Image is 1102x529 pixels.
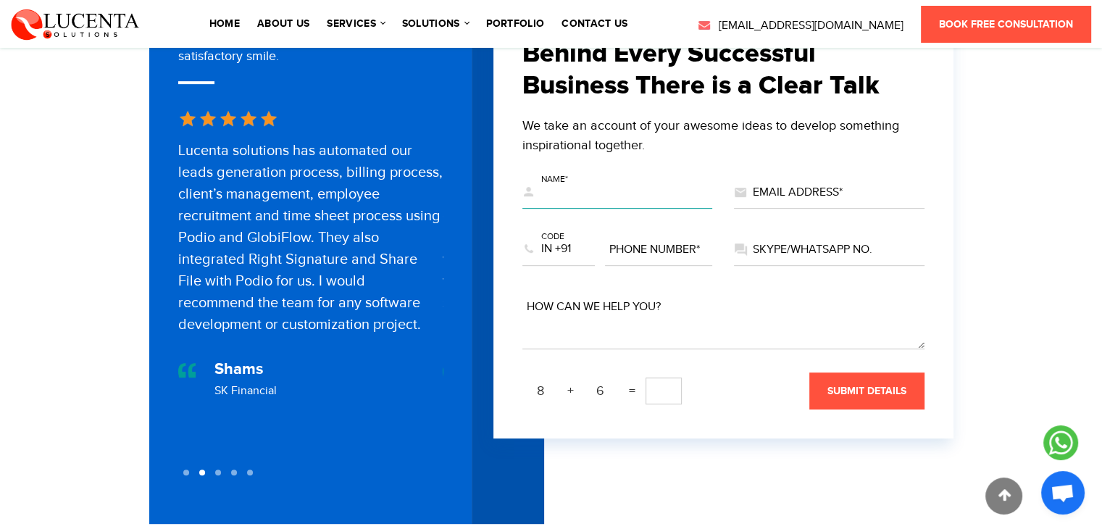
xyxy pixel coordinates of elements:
span: = [622,380,643,402]
a: Home [209,19,240,29]
a: [EMAIL_ADDRESS][DOMAIN_NAME] [697,17,903,35]
a: solutions [402,19,469,29]
span: submit details [827,385,906,397]
div: Open chat [1041,471,1085,515]
a: Book Free Consultation [921,6,1091,43]
div: SK Financial [214,383,277,400]
a: portfolio [486,19,545,29]
span: + [562,380,580,402]
button: submit details [809,372,924,409]
a: services [327,19,384,29]
a: About Us [257,19,309,29]
div: Shams [214,357,277,381]
img: Lucenta Solutions [11,7,140,41]
div: Lucenta solutions has automated our leads generation process, billing process, client’s managemen... [178,140,443,336]
div: We take an account of your awesome ideas to develop something inspirational together. [522,116,924,155]
a: contact us [562,19,627,29]
h2: Behind Every Successful Business There is a Clear Talk [522,38,924,101]
div: Our pride is when our customers give a 100% satisfactory smile. [178,27,443,84]
span: Book Free Consultation [939,18,1073,30]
